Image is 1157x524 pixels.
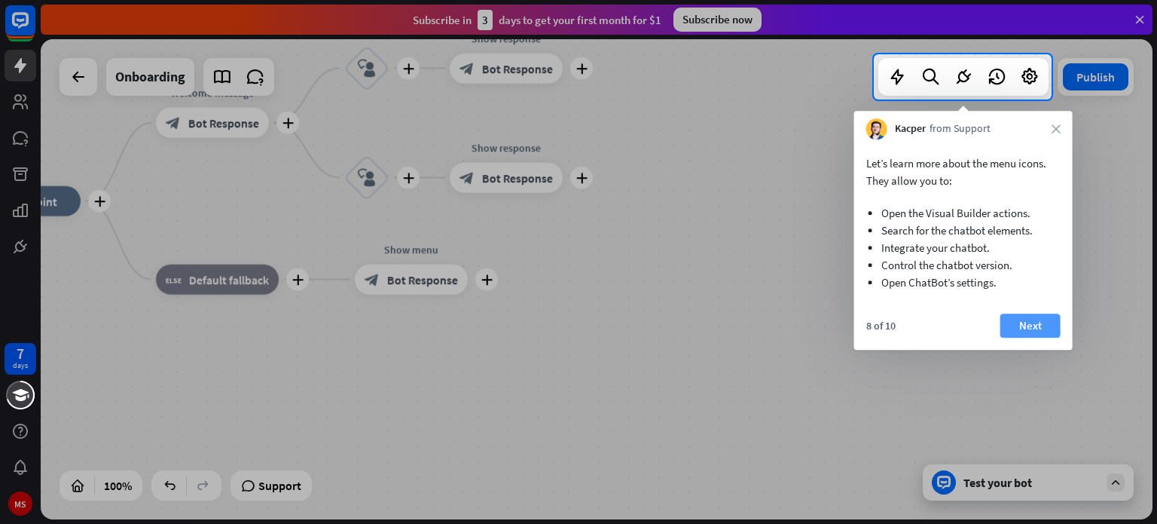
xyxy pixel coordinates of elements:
[12,6,57,51] button: Open LiveChat chat widget
[895,121,926,136] span: Kacper
[881,204,1046,222] li: Open the Visual Builder actions.
[866,155,1061,189] p: Let’s learn more about the menu icons. They allow you to:
[1052,124,1061,133] i: close
[881,239,1046,256] li: Integrate your chatbot.
[1000,314,1061,338] button: Next
[881,222,1046,239] li: Search for the chatbot elements.
[881,256,1046,274] li: Control the chatbot version.
[881,274,1046,291] li: Open ChatBot’s settings.
[866,319,896,332] div: 8 of 10
[930,121,991,136] span: from Support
